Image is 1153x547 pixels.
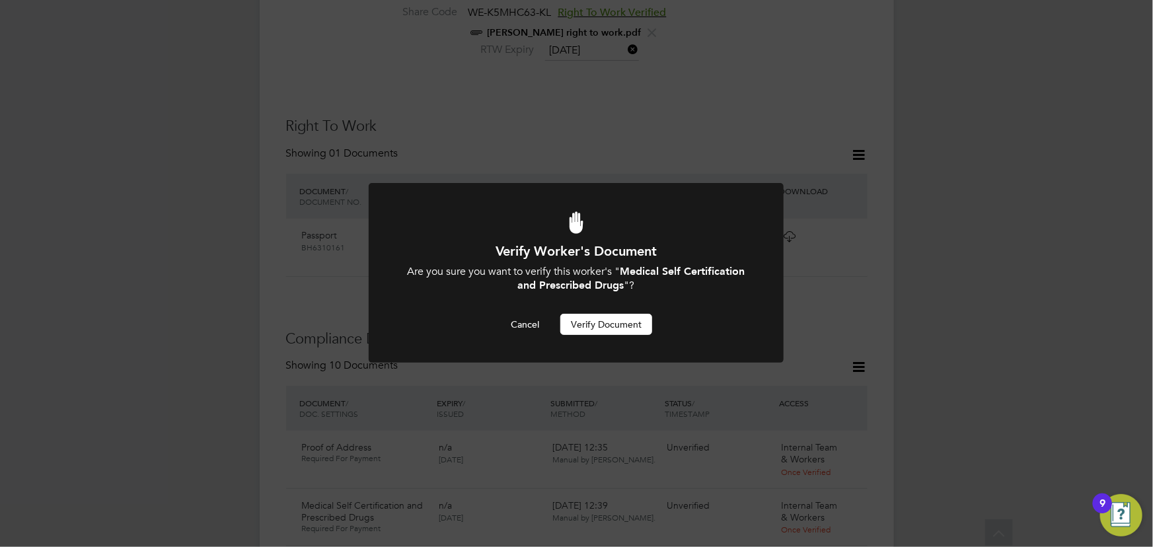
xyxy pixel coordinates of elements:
[560,314,652,335] button: Verify Document
[1100,494,1142,536] button: Open Resource Center, 9 new notifications
[404,265,748,293] div: Are you sure you want to verify this worker's " "?
[1099,503,1105,521] div: 9
[500,314,550,335] button: Cancel
[518,265,745,291] b: Medical Self Certification and Prescribed Drugs
[404,242,748,260] h1: Verify Worker's Document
